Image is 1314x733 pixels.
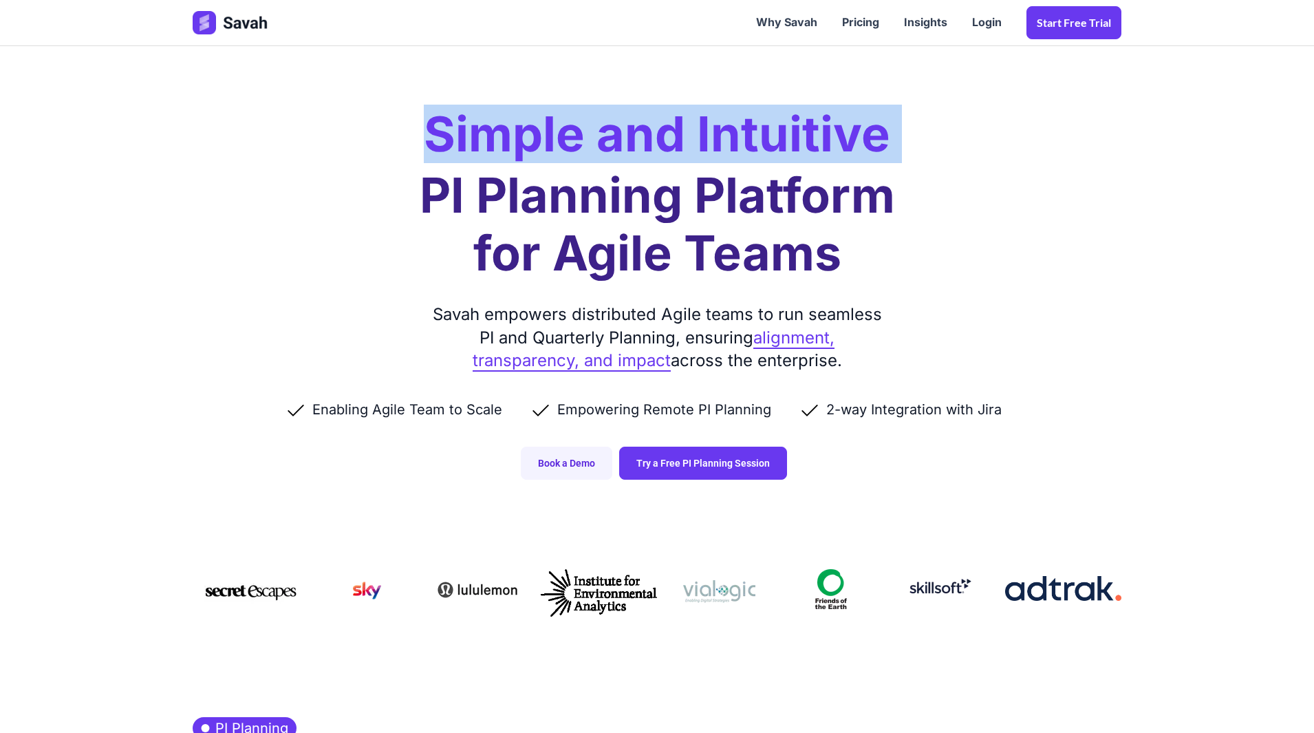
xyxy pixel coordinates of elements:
[799,400,1029,419] li: 2-way Integration with Jira
[830,1,892,44] a: Pricing
[427,303,887,372] div: Savah empowers distributed Agile teams to run seamless PI and Quarterly Planning, ensuring across...
[619,447,787,480] a: Try a Free PI Planning Session
[420,167,895,282] h1: PI Planning Platform for Agile Teams
[960,1,1014,44] a: Login
[424,110,890,158] h2: Simple and Intuitive
[892,1,960,44] a: Insights
[1245,667,1314,733] iframe: Chat Widget
[744,1,830,44] a: Why Savah
[285,400,530,419] li: Enabling Agile Team to Scale
[530,400,799,419] li: Empowering Remote PI Planning
[521,447,612,480] a: Book a Demo
[1026,6,1121,39] a: Start Free trial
